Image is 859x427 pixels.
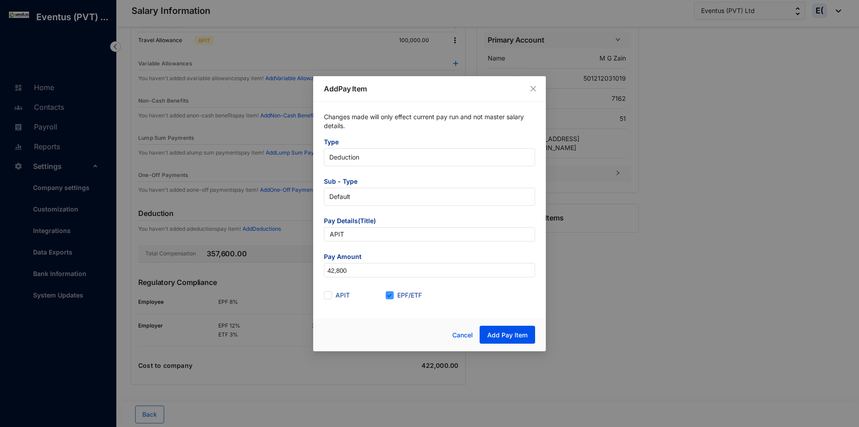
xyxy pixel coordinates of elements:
span: Pay Details(Title) [324,216,535,227]
span: close [530,85,537,92]
p: Changes made will only effect current pay run and not master salary details. [324,112,535,138]
button: Add Pay Item [480,326,535,344]
span: Deduction [329,151,530,164]
span: EPF/ETF [394,290,425,300]
input: Pay item title [324,227,535,242]
span: Sub - Type [324,177,535,188]
span: Default [329,190,530,203]
span: APIT [332,290,353,300]
span: Cancel [452,330,473,340]
p: Add Pay Item [324,83,535,94]
button: Cancel [446,326,480,344]
span: Pay Amount [324,252,535,263]
span: Add Pay Item [487,331,527,340]
input: Amount [324,263,535,278]
button: Close [528,84,538,94]
span: Type [324,138,535,148]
